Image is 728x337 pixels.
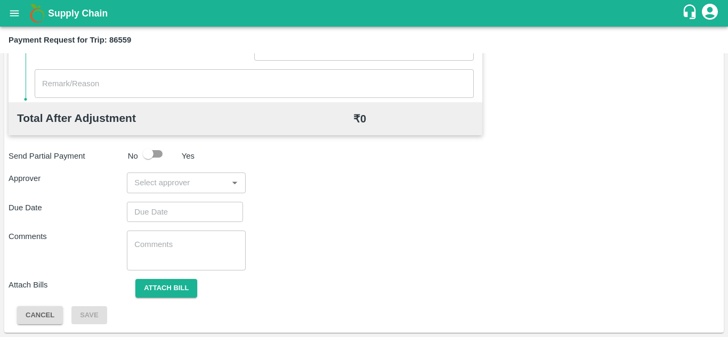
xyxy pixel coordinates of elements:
[353,113,366,125] b: ₹ 0
[135,279,197,298] button: Attach bill
[228,176,241,190] button: Open
[127,202,236,222] input: Choose date
[17,306,63,325] button: Cancel
[9,202,127,213] p: Due Date
[17,112,136,124] b: Total After Adjustment
[9,279,127,291] p: Attach Bills
[27,3,48,24] img: logo
[2,1,27,26] button: open drawer
[130,176,224,190] input: Select approver
[9,150,124,162] p: Send Partial Payment
[9,231,127,242] p: Comments
[700,2,719,24] div: account of current user
[9,172,127,184] p: Approver
[682,4,700,23] div: customer-support
[9,36,131,44] b: Payment Request for Trip: 86559
[48,6,682,21] a: Supply Chain
[48,8,108,19] b: Supply Chain
[182,150,195,162] p: Yes
[128,150,138,162] p: No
